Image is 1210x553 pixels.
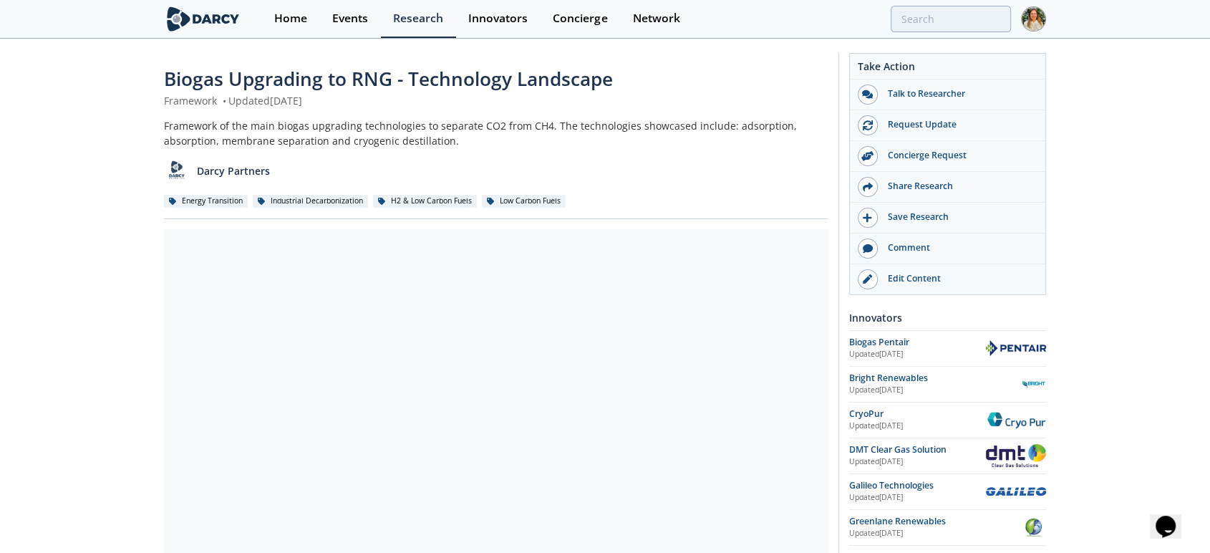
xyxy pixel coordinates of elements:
[164,195,248,208] div: Energy Transition
[197,163,270,178] p: Darcy Partners
[849,456,986,468] div: Updated [DATE]
[164,66,613,92] span: Biogas Upgrading to RNG - Technology Landscape
[986,410,1046,429] img: CryoPur
[253,195,368,208] div: Industrial Decarbonization
[878,118,1038,131] div: Request Update
[849,336,986,349] div: Biogas Pentair
[850,264,1045,294] a: Edit Content
[849,515,1046,540] a: Greenlane Renewables Updated[DATE] Greenlane Renewables
[849,408,1046,433] a: CryoPur Updated[DATE] CryoPur
[849,443,1046,468] a: DMT Clear Gas Solution Updated[DATE] DMT Clear Gas Solution
[878,211,1038,223] div: Save Research
[849,528,1021,539] div: Updated [DATE]
[164,93,828,108] div: Framework Updated [DATE]
[468,13,528,24] div: Innovators
[1150,496,1196,539] iframe: chat widget
[393,13,443,24] div: Research
[878,87,1038,100] div: Talk to Researcher
[373,195,477,208] div: H2 & Low Carbon Fuels
[553,13,607,24] div: Concierge
[482,195,566,208] div: Low Carbon Fuels
[1021,515,1046,540] img: Greenlane Renewables
[1021,6,1046,32] img: Profile
[849,385,1021,396] div: Updated [DATE]
[849,336,1046,361] a: Biogas Pentair Updated[DATE] Biogas Pentair
[891,6,1011,32] input: Advanced Search
[878,149,1038,162] div: Concierge Request
[849,443,986,456] div: DMT Clear Gas Solution
[878,180,1038,193] div: Share Research
[220,94,228,107] span: •
[1021,372,1046,397] img: Bright Renewables
[849,492,986,504] div: Updated [DATE]
[849,515,1021,528] div: Greenlane Renewables
[878,272,1038,285] div: Edit Content
[878,241,1038,254] div: Comment
[164,6,242,32] img: logo-wide.svg
[849,349,986,360] div: Updated [DATE]
[849,372,1021,385] div: Bright Renewables
[849,479,1046,504] a: Galileo Technologies Updated[DATE] Galileo Technologies
[849,479,986,492] div: Galileo Technologies
[849,408,986,420] div: CryoPur
[849,372,1046,397] a: Bright Renewables Updated[DATE] Bright Renewables
[849,305,1046,330] div: Innovators
[274,13,307,24] div: Home
[849,420,986,432] div: Updated [DATE]
[850,59,1045,80] div: Take Action
[332,13,368,24] div: Events
[986,340,1046,355] img: Biogas Pentair
[986,487,1046,496] img: Galileo Technologies
[986,444,1046,467] img: DMT Clear Gas Solution
[164,118,828,148] div: Framework of the main biogas upgrading technologies to separate CO2 from CH4. The technologies sh...
[632,13,679,24] div: Network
